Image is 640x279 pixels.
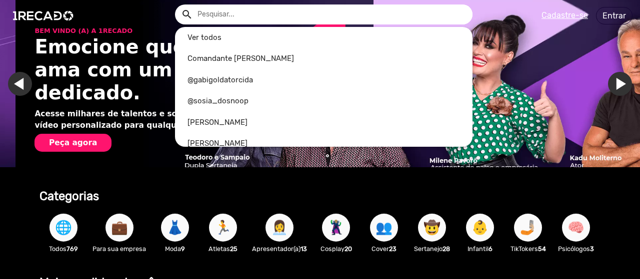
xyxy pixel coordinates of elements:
[177,5,195,22] button: Example home icon
[175,48,472,69] a: Comandante [PERSON_NAME]
[175,90,472,112] a: @sosia_dosnoop
[175,27,472,48] a: Ver todos
[175,133,472,154] a: [PERSON_NAME]
[175,112,472,133] a: [PERSON_NAME]
[190,4,472,24] input: Pesquisar...
[181,8,193,20] mat-icon: Example home icon
[175,69,472,91] a: @gabigoldatorcida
